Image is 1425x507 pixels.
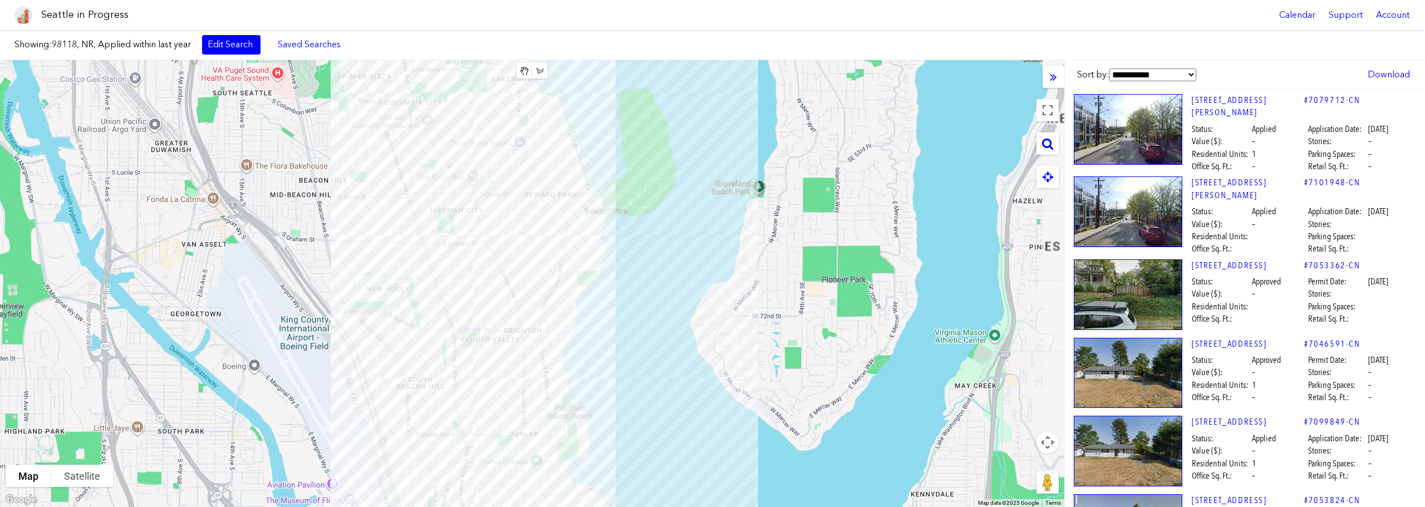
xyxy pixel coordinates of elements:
a: [STREET_ADDRESS][PERSON_NAME] [1192,176,1304,201]
span: – [1252,135,1255,147]
span: – [1368,160,1372,173]
span: [DATE] [1368,354,1388,366]
span: – [1252,470,1255,482]
span: Office Sq. Ft.: [1192,313,1250,325]
span: Status: [1192,275,1250,288]
span: Retail Sq. Ft.: [1308,470,1367,482]
button: Drag Pegman onto the map to open Street View [1036,471,1059,494]
img: 7816_48TH_AVE_S_SEATTLE.jpg [1074,338,1182,408]
span: – [1368,148,1372,160]
span: Value ($): [1192,135,1250,147]
a: [STREET_ADDRESS] [1192,338,1304,350]
span: Value ($): [1192,366,1250,378]
span: Application Date: [1308,123,1367,135]
span: – [1368,379,1372,391]
span: Permit Date: [1308,354,1367,366]
a: #7079712-CN [1304,94,1360,106]
span: Retail Sq. Ft.: [1308,243,1367,255]
span: Approved [1252,354,1281,366]
a: #7101948-CN [1304,176,1360,189]
span: Residential Units: [1192,230,1250,243]
span: Stories: [1308,366,1367,378]
img: favicon-96x96.png [14,6,32,24]
a: [STREET_ADDRESS] [1192,416,1304,428]
span: Applied [1252,123,1276,135]
img: 4707_A_S_GRAHAM_ST_SEATTLE.jpg [1074,94,1182,165]
a: #7099849-CN [1304,416,1360,428]
span: Value ($): [1192,288,1250,300]
span: Application Date: [1308,205,1367,218]
label: Sort by: [1077,68,1196,81]
span: – [1368,470,1372,482]
span: Permit Date: [1308,275,1367,288]
span: – [1368,457,1372,470]
button: Stop drawing [517,63,532,78]
a: Edit Search [202,35,261,54]
label: Showing: [14,38,191,51]
span: – [1252,391,1255,403]
span: Parking Spaces: [1308,148,1367,160]
span: Office Sq. Ft.: [1192,470,1250,482]
span: Applied [1252,432,1276,445]
h1: Seattle in Progress [41,8,129,22]
span: Status: [1192,123,1250,135]
button: Toggle fullscreen view [1036,99,1059,121]
span: [DATE] [1368,205,1388,218]
select: Sort by: [1109,68,1196,81]
span: Parking Spaces: [1308,301,1367,313]
span: Residential Units: [1192,379,1250,391]
a: #7053362-CN [1304,259,1360,272]
a: #7046591-CN [1304,338,1360,350]
span: Retail Sq. Ft.: [1308,160,1367,173]
span: Stories: [1308,445,1367,457]
span: – [1252,160,1255,173]
span: Parking Spaces: [1308,230,1367,243]
span: Stories: [1308,135,1367,147]
span: Stories: [1308,218,1367,230]
span: – [1368,391,1372,403]
span: Residential Units: [1192,457,1250,470]
span: Parking Spaces: [1308,379,1367,391]
span: [DATE] [1368,275,1388,288]
span: Value ($): [1192,445,1250,457]
span: 98118, NR, Applied within last year [52,39,191,50]
span: Status: [1192,354,1250,366]
img: 4707_A_S_GRAHAM_ST_SEATTLE.jpg [1074,176,1182,247]
a: [STREET_ADDRESS] [1192,259,1304,272]
a: [STREET_ADDRESS][PERSON_NAME] [1192,94,1304,119]
span: [DATE] [1368,432,1388,445]
span: Office Sq. Ft.: [1192,160,1250,173]
button: Draw a shape [532,63,548,78]
span: Retail Sq. Ft.: [1308,313,1367,325]
span: Retail Sq. Ft.: [1308,391,1367,403]
img: 6334_51ST_AVE_S_SEATTLE.jpg [1074,259,1182,330]
span: [DATE] [1368,123,1388,135]
span: – [1368,366,1372,378]
span: Approved [1252,275,1281,288]
button: Show satellite imagery [51,465,113,487]
span: 1 [1252,379,1256,391]
span: – [1252,445,1255,457]
span: – [1368,445,1372,457]
a: Download [1362,65,1416,84]
span: Application Date: [1308,432,1367,445]
span: Status: [1192,432,1250,445]
a: Open this area in Google Maps (opens a new window) [3,493,40,507]
img: 7816_48TH_AVE_S_SEATTLE.jpg [1074,416,1182,486]
span: – [1252,366,1255,378]
a: [STREET_ADDRESS] [1192,494,1304,506]
span: 1 [1252,457,1256,470]
a: #7053824-CN [1304,494,1360,506]
a: Terms [1045,500,1061,506]
span: Applied [1252,205,1276,218]
img: Google [3,493,40,507]
span: Value ($): [1192,218,1250,230]
button: Map camera controls [1036,431,1059,454]
span: Office Sq. Ft.: [1192,391,1250,403]
span: Office Sq. Ft.: [1192,243,1250,255]
span: Map data ©2025 Google [978,500,1039,506]
span: Residential Units: [1192,148,1250,160]
span: Parking Spaces: [1308,457,1367,470]
span: Residential Units: [1192,301,1250,313]
span: – [1252,288,1255,300]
